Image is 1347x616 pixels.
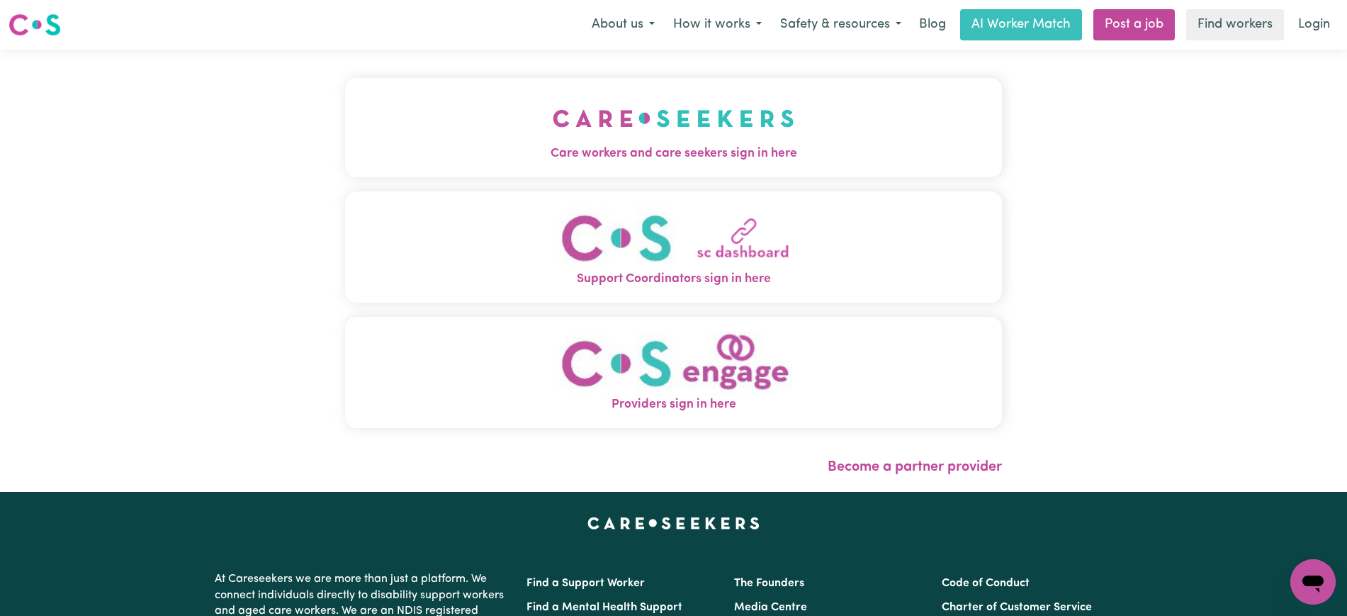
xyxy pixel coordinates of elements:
button: How it works [664,10,771,40]
button: About us [582,10,664,40]
a: Careseekers logo [9,9,61,41]
iframe: Button to launch messaging window [1290,559,1336,605]
a: Blog [911,9,954,40]
span: Care workers and care seekers sign in here [345,145,1002,163]
a: Become a partner provider [828,460,1002,474]
a: Charter of Customer Service [942,602,1092,613]
button: Safety & resources [771,10,911,40]
a: Post a job [1093,9,1175,40]
a: The Founders [734,578,804,589]
img: Careseekers logo [9,12,61,38]
a: Find a Support Worker [526,578,645,589]
span: Providers sign in here [345,396,1002,414]
a: Careseekers home page [587,517,760,529]
button: Care workers and care seekers sign in here [345,78,1002,177]
a: Media Centre [734,602,807,613]
a: Code of Conduct [942,578,1030,589]
a: Find workers [1186,9,1284,40]
span: Support Coordinators sign in here [345,270,1002,289]
a: Login [1290,9,1338,40]
button: Support Coordinators sign in here [345,191,1002,303]
a: AI Worker Match [960,9,1082,40]
button: Providers sign in here [345,317,1002,428]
